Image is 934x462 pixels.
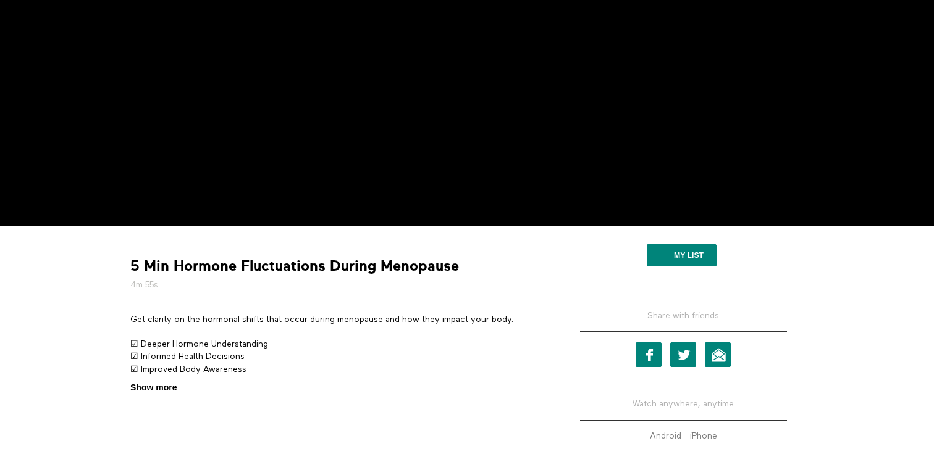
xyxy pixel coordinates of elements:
[130,313,544,326] p: Get clarity on the hormonal shifts that occur during menopause and how they impact your body.
[580,310,787,332] h5: Share with friends
[647,244,717,266] button: My list
[130,257,459,276] strong: 5 Min Hormone Fluctuations During Menopause
[687,432,720,440] a: iPhone
[130,279,544,291] h5: 4m 55s
[650,432,681,440] strong: Android
[670,342,696,367] a: Twitter
[130,338,544,376] p: ☑ Deeper Hormone Understanding ☑ Informed Health Decisions ☑ Improved Body Awareness
[130,381,177,394] span: Show more
[705,342,731,367] a: Email
[580,389,787,420] h5: Watch anywhere, anytime
[690,432,717,440] strong: iPhone
[647,432,684,440] a: Android
[636,342,662,367] a: Facebook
